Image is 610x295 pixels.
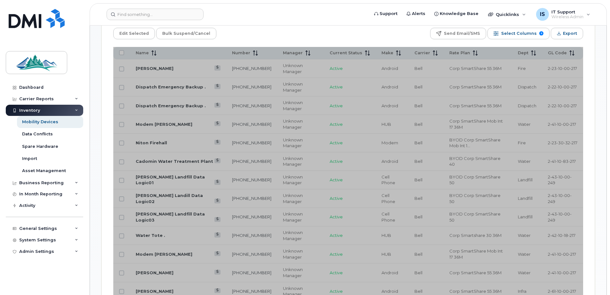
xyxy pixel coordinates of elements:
[402,7,430,20] a: Alerts
[532,8,595,21] div: IT Support
[430,28,486,39] button: Send Email/SMS
[107,9,204,20] input: Find something...
[440,11,478,17] span: Knowledge Base
[430,7,483,20] a: Knowledge Base
[119,29,149,38] span: Edit Selected
[156,28,216,39] button: Bulk Suspend/Cancel
[412,11,425,17] span: Alerts
[496,12,519,17] span: Quicklinks
[444,29,480,38] span: Send Email/SMS
[162,29,210,38] span: Bulk Suspend/Cancel
[487,28,550,39] button: Select Columns 9
[551,14,583,19] span: Wireless Admin
[563,29,577,38] span: Export
[380,11,397,17] span: Support
[113,28,155,39] button: Edit Selected
[551,28,583,39] button: Export
[370,7,402,20] a: Support
[551,9,583,14] span: IT Support
[484,8,530,21] div: Quicklinks
[540,11,545,18] span: IS
[501,29,537,38] span: Select Columns
[539,31,543,35] span: 9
